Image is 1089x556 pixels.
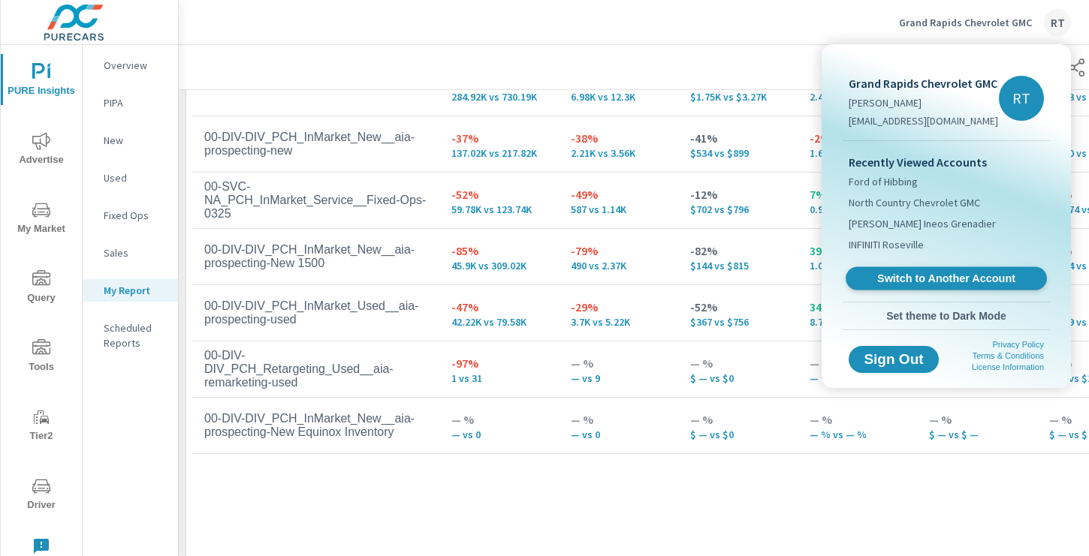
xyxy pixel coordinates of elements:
button: Set theme to Dark Mode [843,302,1050,329]
a: Switch to Another Account [846,267,1047,290]
span: Set theme to Dark Mode [849,309,1044,323]
p: Recently Viewed Accounts [849,153,1044,171]
span: INFINITI Roseville [849,237,924,252]
div: RT [999,76,1044,121]
span: Sign Out [861,353,927,366]
span: [PERSON_NAME] Ineos Grenadier [849,216,996,231]
span: North Country Chevrolet GMC [849,195,980,210]
a: License Information [972,362,1044,371]
a: Terms & Conditions [973,351,1044,360]
span: Ford of Hibbing [849,174,918,189]
span: Switch to Another Account [854,272,1038,286]
p: [EMAIL_ADDRESS][DOMAIN_NAME] [849,113,998,128]
a: Privacy Policy [993,340,1044,349]
p: [PERSON_NAME] [849,95,998,110]
p: Grand Rapids Chevrolet GMC [849,74,998,92]
button: Sign Out [849,346,939,373]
